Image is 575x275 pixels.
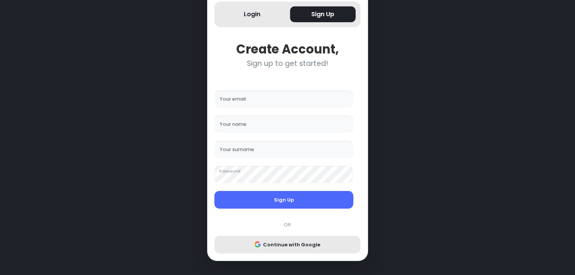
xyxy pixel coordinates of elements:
div: Create Account, [214,42,361,57]
button: Login [219,6,285,23]
button: Sign Up [290,6,356,23]
div: OR [211,221,364,229]
button: Sign Up [214,191,353,209]
div: Sign up to get started! [214,59,361,68]
button: Continue with Google [214,236,361,254]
